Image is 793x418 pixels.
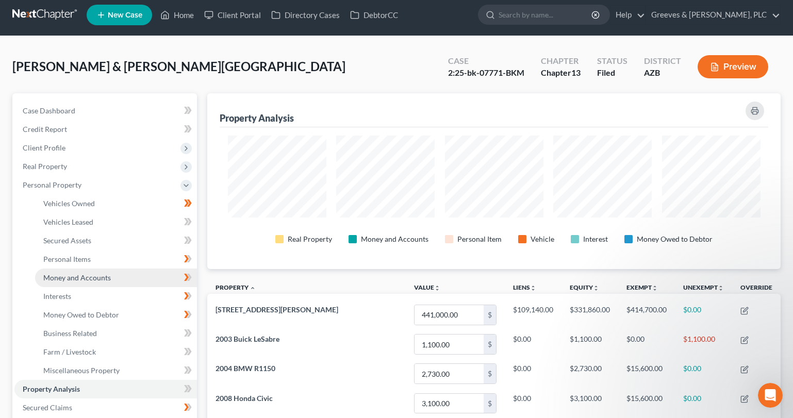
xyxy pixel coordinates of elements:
[266,6,345,24] a: Directory Cases
[23,180,81,189] span: Personal Property
[505,389,561,418] td: $0.00
[675,359,732,389] td: $0.00
[484,335,496,354] div: $
[618,330,675,359] td: $0.00
[43,218,93,226] span: Vehicles Leased
[505,330,561,359] td: $0.00
[14,102,197,120] a: Case Dashboard
[43,273,111,282] span: Money and Accounts
[718,285,724,291] i: unfold_more
[541,67,581,79] div: Chapter
[216,394,273,403] span: 2008 Honda Civic
[35,306,197,324] a: Money Owed to Debtor
[220,112,294,124] div: Property Analysis
[108,11,142,19] span: New Case
[626,283,658,291] a: Exemptunfold_more
[758,383,783,408] iframe: Intercom live chat
[561,330,618,359] td: $1,100.00
[35,324,197,343] a: Business Related
[415,305,484,325] input: 0.00
[14,398,197,417] a: Secured Claims
[652,285,658,291] i: unfold_more
[618,300,675,329] td: $414,700.00
[541,55,581,67] div: Chapter
[597,67,627,79] div: Filed
[288,234,332,244] div: Real Property
[646,6,780,24] a: Greeves & [PERSON_NAME], PLC
[43,255,91,263] span: Personal Items
[345,6,403,24] a: DebtorCC
[35,231,197,250] a: Secured Assets
[644,67,681,79] div: AZB
[43,366,120,375] span: Miscellaneous Property
[637,234,713,244] div: Money Owed to Debtor
[199,6,266,24] a: Client Portal
[23,125,67,133] span: Credit Report
[12,59,345,74] span: [PERSON_NAME] & [PERSON_NAME][GEOGRAPHIC_DATA]
[216,335,279,343] span: 2003 Buick LeSabre
[675,389,732,418] td: $0.00
[457,234,502,244] div: Personal Item
[675,300,732,329] td: $0.00
[415,394,484,413] input: 0.00
[698,55,768,78] button: Preview
[23,162,67,171] span: Real Property
[597,55,627,67] div: Status
[561,359,618,389] td: $2,730.00
[448,67,524,79] div: 2:25-bk-07771-BKM
[35,213,197,231] a: Vehicles Leased
[361,234,428,244] div: Money and Accounts
[561,389,618,418] td: $3,100.00
[593,285,599,291] i: unfold_more
[644,55,681,67] div: District
[570,283,599,291] a: Equityunfold_more
[43,310,119,319] span: Money Owed to Debtor
[610,6,645,24] a: Help
[499,5,593,24] input: Search by name...
[415,335,484,354] input: 0.00
[618,359,675,389] td: $15,600.00
[23,384,80,393] span: Property Analysis
[530,285,536,291] i: unfold_more
[618,389,675,418] td: $15,600.00
[23,106,75,115] span: Case Dashboard
[448,55,524,67] div: Case
[35,361,197,380] a: Miscellaneous Property
[250,285,256,291] i: expand_less
[414,283,440,291] a: Valueunfold_more
[43,199,95,208] span: Vehicles Owned
[675,330,732,359] td: $1,100.00
[35,269,197,287] a: Money and Accounts
[43,347,96,356] span: Farm / Livestock
[583,234,608,244] div: Interest
[505,359,561,389] td: $0.00
[513,283,536,291] a: Liensunfold_more
[43,292,71,300] span: Interests
[23,143,65,152] span: Client Profile
[571,68,581,77] span: 13
[35,343,197,361] a: Farm / Livestock
[216,364,275,373] span: 2004 BMW R1150
[484,394,496,413] div: $
[23,403,72,412] span: Secured Claims
[216,283,256,291] a: Property expand_less
[415,364,484,383] input: 0.00
[35,194,197,213] a: Vehicles Owned
[35,287,197,306] a: Interests
[155,6,199,24] a: Home
[484,364,496,383] div: $
[732,277,781,300] th: Override
[484,305,496,325] div: $
[683,283,724,291] a: Unexemptunfold_more
[35,250,197,269] a: Personal Items
[531,234,554,244] div: Vehicle
[505,300,561,329] td: $109,140.00
[43,236,91,245] span: Secured Assets
[561,300,618,329] td: $331,860.00
[14,120,197,139] a: Credit Report
[43,329,97,338] span: Business Related
[434,285,440,291] i: unfold_more
[216,305,338,314] span: [STREET_ADDRESS][PERSON_NAME]
[14,380,197,398] a: Property Analysis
